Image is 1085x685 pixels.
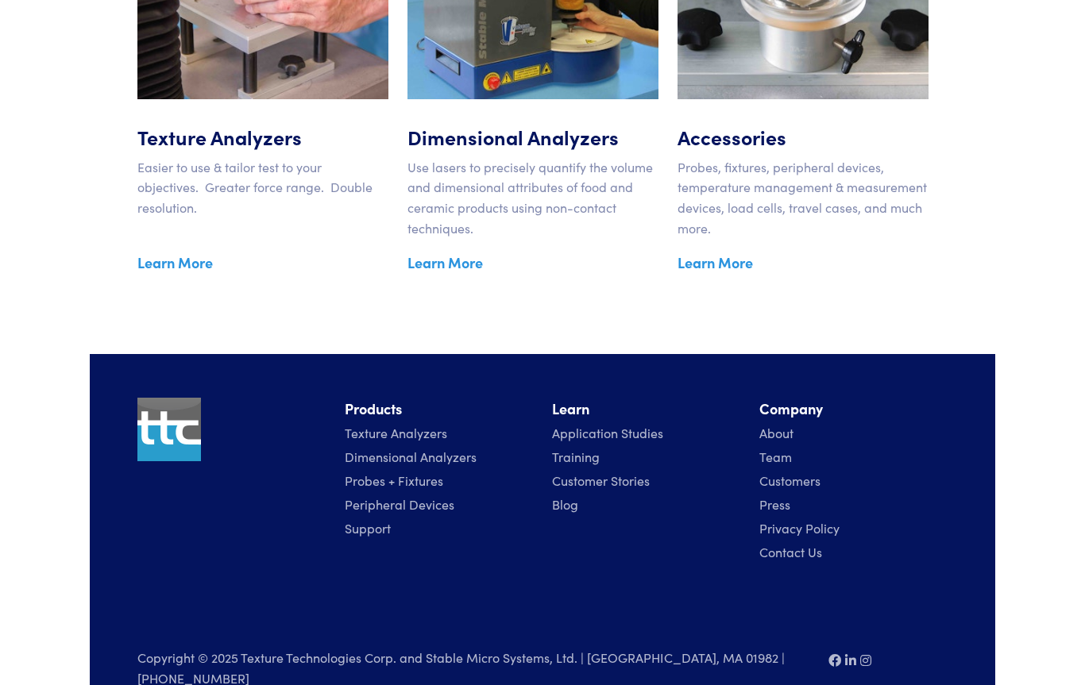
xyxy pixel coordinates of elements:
h5: Texture Analyzers [137,99,388,151]
a: Customer Stories [552,471,650,489]
p: Use lasers to precisely quantify the volume and dimensional attributes of food and ceramic produc... [407,157,658,238]
li: Company [759,398,948,421]
a: Probes + Fixtures [345,471,443,489]
a: Team [759,448,792,465]
p: Easier to use & tailor test to your objectives. Greater force range. Double resolution. [137,157,388,218]
a: Support [345,519,391,537]
a: Press [759,495,790,513]
a: Dimensional Analyzers [345,448,477,465]
a: Privacy Policy [759,519,840,537]
a: Application Studies [552,424,663,441]
a: Training [552,448,600,465]
li: Products [345,398,533,421]
a: Learn More [678,251,929,275]
a: Texture Analyzers [345,424,447,441]
a: Contact Us [759,543,822,560]
h5: Accessories [678,99,929,151]
h5: Dimensional Analyzers [407,99,658,151]
a: Blog [552,495,578,513]
p: Probes, fixtures, peripheral devices, temperature management & measurement devices, load cells, t... [678,157,929,238]
a: Learn More [137,251,388,275]
a: About [759,424,793,441]
img: ttc_logo_1x1_v1.0.png [137,398,201,461]
a: Learn More [407,251,658,275]
a: Peripheral Devices [345,495,454,513]
a: Customers [759,471,821,489]
li: Learn [552,398,740,421]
